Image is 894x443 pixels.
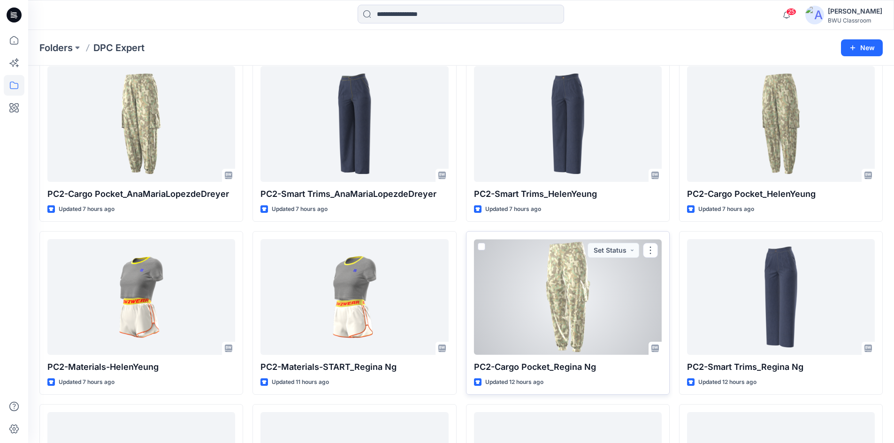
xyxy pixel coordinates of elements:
a: PC2-Cargo Pocket_Regina Ng [474,239,662,355]
p: PC2-Materials-HelenYeung [47,360,235,374]
p: Updated 7 hours ago [59,204,115,214]
p: PC2-Materials-START_Regina Ng [260,360,448,374]
a: PC2-Smart Trims_Regina Ng [687,239,875,355]
a: PC2-Cargo Pocket_HelenYeung [687,66,875,182]
p: PC2-Cargo Pocket_HelenYeung [687,188,875,201]
span: 25 [786,8,796,15]
p: DPC Expert [93,41,145,54]
p: Updated 7 hours ago [698,204,754,214]
p: Updated 7 hours ago [485,204,541,214]
p: PC2-Cargo Pocket_Regina Ng [474,360,662,374]
button: New [841,39,883,56]
img: avatar [805,6,824,24]
div: BWU Classroom [828,17,882,24]
a: PC2-Cargo Pocket_AnaMariaLopezdeDreyer [47,66,235,182]
div: [PERSON_NAME] [828,6,882,17]
a: PC2-Materials-START_Regina Ng [260,239,448,355]
p: Updated 7 hours ago [272,204,328,214]
p: Updated 7 hours ago [59,377,115,387]
a: PC2-Smart Trims_HelenYeung [474,66,662,182]
p: Updated 12 hours ago [698,377,756,387]
a: PC2-Smart Trims_AnaMariaLopezdeDreyer [260,66,448,182]
p: PC2-Smart Trims_Regina Ng [687,360,875,374]
p: Updated 11 hours ago [272,377,329,387]
a: Folders [39,41,73,54]
a: PC2-Materials-HelenYeung [47,239,235,355]
p: Updated 12 hours ago [485,377,543,387]
p: PC2-Smart Trims_HelenYeung [474,188,662,201]
p: PC2-Smart Trims_AnaMariaLopezdeDreyer [260,188,448,201]
p: PC2-Cargo Pocket_AnaMariaLopezdeDreyer [47,188,235,201]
